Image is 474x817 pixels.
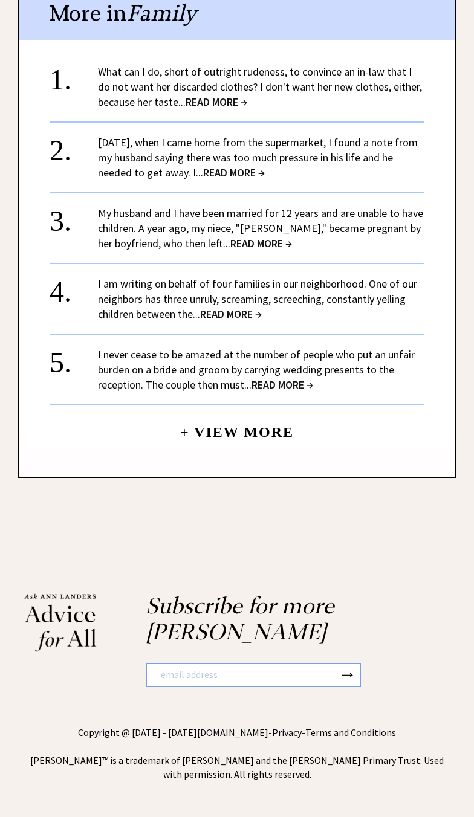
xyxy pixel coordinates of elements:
button: → [339,664,357,685]
a: I am writing on behalf of four families in our neighborhood. One of our neighbors has three unrul... [98,277,417,321]
a: [DATE], when I came home from the supermarket, I found a note from my husband saying there was to... [98,135,418,179]
div: 1. [50,64,98,86]
a: My husband and I have been married for 12 years and are unable to have children. A year ago, my n... [98,206,423,250]
img: Ann%20Landers%20footer%20logo_small.png [24,593,97,653]
a: [DOMAIN_NAME] [197,726,268,738]
span: Copyright @ [DATE] - [DATE] - - [PERSON_NAME]™ is a trademark of [PERSON_NAME] and the [PERSON_NA... [30,726,444,780]
div: 4. [50,276,98,299]
a: What can I do, short of outright rudeness, to convince an in-law that I do not want her discarded... [98,65,422,109]
input: email address [147,664,339,686]
div: 3. [50,205,98,228]
span: READ MORE → [203,166,265,179]
span: READ MORE → [230,236,292,250]
span: READ MORE → [186,95,247,109]
a: + View More [180,414,294,440]
div: 2. [50,135,98,157]
a: Privacy [272,726,302,738]
a: I never cease to be amazed at the number of people who put an unfair burden on a bride and groom ... [98,347,415,392]
span: READ MORE → [252,378,313,392]
a: Terms and Conditions [305,726,396,738]
div: Subscribe for more [PERSON_NAME] [109,593,450,725]
span: READ MORE → [200,307,262,321]
div: 5. [50,347,98,369]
